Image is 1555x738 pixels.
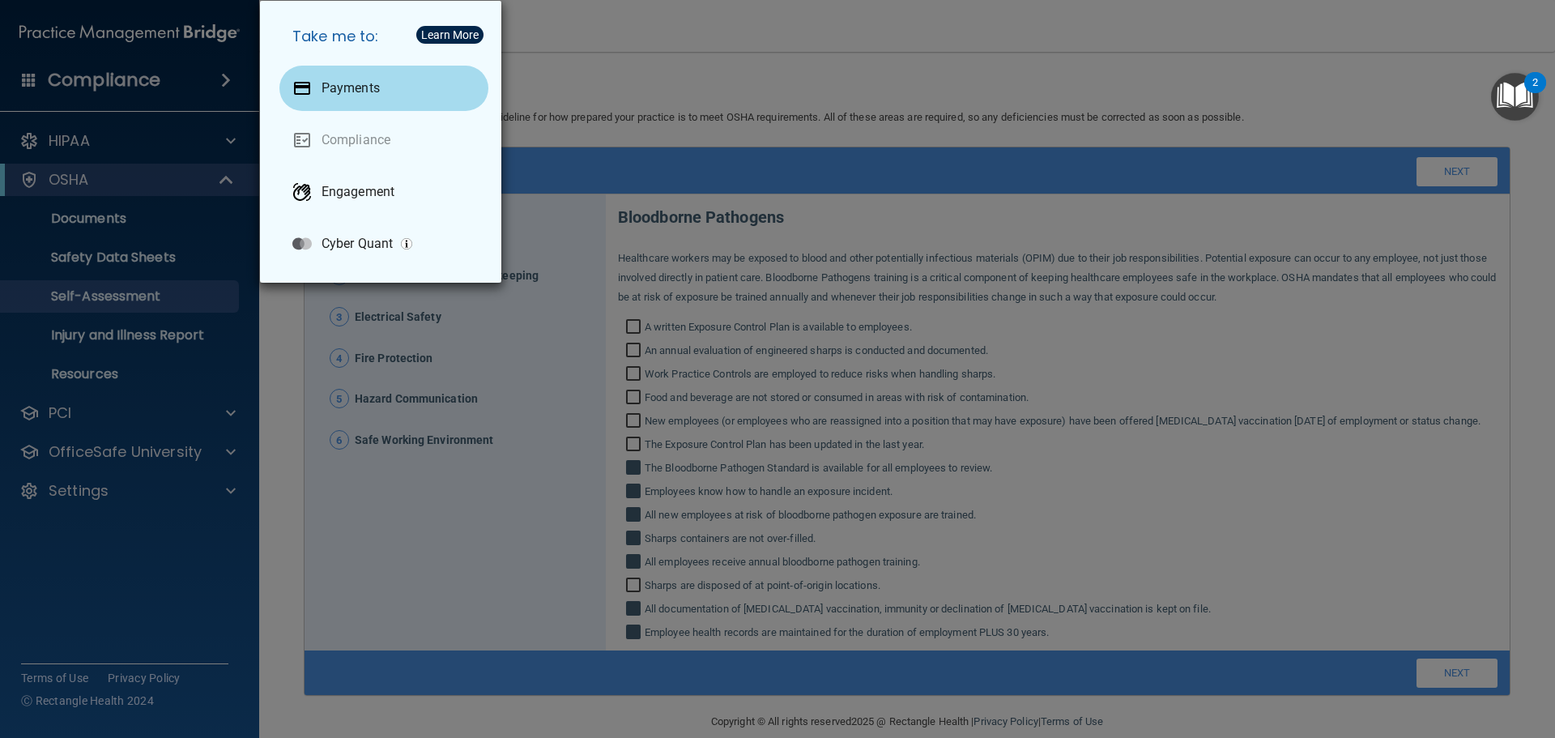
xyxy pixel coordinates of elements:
p: Payments [322,80,380,96]
a: Engagement [279,169,488,215]
button: Learn More [416,26,484,44]
a: Payments [279,66,488,111]
p: Engagement [322,184,394,200]
p: Cyber Quant [322,236,393,252]
div: 2 [1532,83,1538,104]
a: Cyber Quant [279,221,488,267]
div: Learn More [421,29,479,41]
a: Compliance [279,117,488,163]
h5: Take me to: [279,14,488,59]
button: Open Resource Center, 2 new notifications [1491,73,1539,121]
